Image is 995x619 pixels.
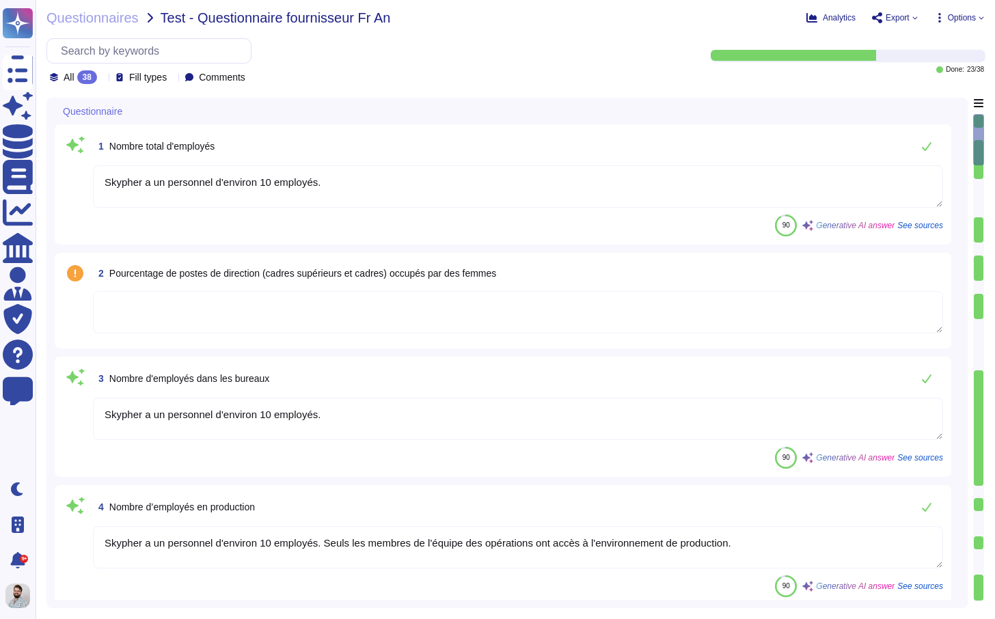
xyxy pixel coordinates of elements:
[64,72,74,82] span: All
[63,107,122,116] span: Questionnaire
[46,11,139,25] span: Questionnaires
[93,165,943,208] textarea: Skypher a un personnel d'environ 10 employés.
[816,221,895,230] span: Generative AI answer
[816,582,895,590] span: Generative AI answer
[93,398,943,440] textarea: Skypher a un personnel d'environ 10 employés.
[109,141,215,152] span: Nombre total d'employés
[782,582,790,590] span: 90
[54,39,251,63] input: Search by keywords
[199,72,245,82] span: Comments
[897,582,943,590] span: See sources
[93,269,104,278] span: 2
[946,66,964,73] span: Done:
[161,11,391,25] span: Test - Questionnaire fournisseur Fr An
[897,221,943,230] span: See sources
[93,526,943,568] textarea: Skypher a un personnel d'environ 10 employés. Seuls les membres de l'équipe des opérations ont ac...
[816,454,895,462] span: Generative AI answer
[967,66,984,73] span: 23 / 38
[3,581,40,611] button: user
[782,454,790,461] span: 90
[886,14,910,22] span: Export
[109,501,255,512] span: Nombre d’employés en production
[129,72,167,82] span: Fill types
[782,221,790,229] span: 90
[823,14,856,22] span: Analytics
[93,141,104,151] span: 1
[93,374,104,383] span: 3
[948,14,976,22] span: Options
[93,502,104,512] span: 4
[109,373,270,384] span: Nombre d'employés dans les bureaux
[109,268,497,279] span: Pourcentage de postes de direction (cadres supérieurs et cadres) occupés par des femmes
[77,70,97,84] div: 38
[806,12,856,23] button: Analytics
[5,583,30,608] img: user
[897,454,943,462] span: See sources
[20,555,28,563] div: 9+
